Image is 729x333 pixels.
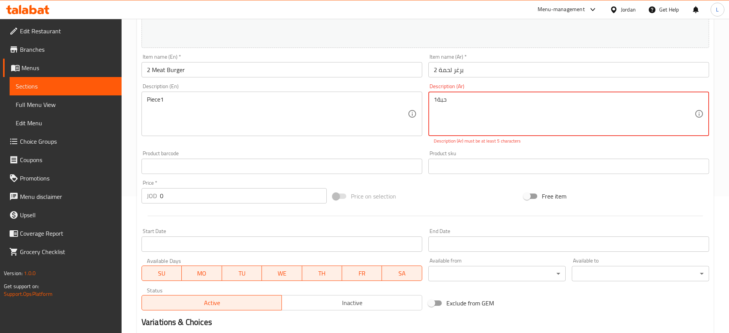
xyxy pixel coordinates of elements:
[434,96,694,132] textarea: حبة1
[262,266,302,281] button: WE
[342,266,382,281] button: FR
[20,174,115,183] span: Promotions
[716,5,719,14] span: L
[3,224,122,243] a: Coverage Report
[3,59,122,77] a: Menus
[4,281,39,291] span: Get support on:
[147,96,408,132] textarea: Piece1
[142,159,422,174] input: Please enter product barcode
[538,5,585,14] div: Menu-management
[4,268,23,278] span: Version:
[446,299,494,308] span: Exclude from GEM
[185,268,219,279] span: MO
[225,268,259,279] span: TU
[572,266,709,281] div: ​
[345,268,379,279] span: FR
[142,266,182,281] button: SU
[20,229,115,238] span: Coverage Report
[3,40,122,59] a: Branches
[24,268,36,278] span: 1.0.0
[351,192,396,201] span: Price on selection
[302,266,342,281] button: TH
[3,132,122,151] a: Choice Groups
[10,77,122,95] a: Sections
[145,297,279,308] span: Active
[142,317,709,328] h2: Variations & Choices
[10,114,122,132] a: Edit Menu
[142,295,282,310] button: Active
[20,26,115,36] span: Edit Restaurant
[182,266,222,281] button: MO
[20,192,115,201] span: Menu disclaimer
[265,268,299,279] span: WE
[20,210,115,220] span: Upsell
[428,62,709,77] input: Enter name Ar
[3,187,122,206] a: Menu disclaimer
[3,206,122,224] a: Upsell
[281,295,422,310] button: Inactive
[16,82,115,91] span: Sections
[285,297,419,308] span: Inactive
[434,138,704,144] p: Description (Ar) must be at least 5 characters
[20,137,115,146] span: Choice Groups
[385,268,419,279] span: SA
[305,268,339,279] span: TH
[3,243,122,261] a: Grocery Checklist
[147,191,157,200] p: JOD
[382,266,422,281] button: SA
[10,95,122,114] a: Full Menu View
[3,22,122,40] a: Edit Restaurant
[21,63,115,72] span: Menus
[222,266,262,281] button: TU
[428,159,709,174] input: Please enter product sku
[4,289,53,299] a: Support.OpsPlatform
[20,155,115,164] span: Coupons
[542,192,566,201] span: Free item
[3,169,122,187] a: Promotions
[428,266,566,281] div: ​
[20,45,115,54] span: Branches
[16,118,115,128] span: Edit Menu
[160,188,327,203] input: Please enter price
[145,268,179,279] span: SU
[20,247,115,256] span: Grocery Checklist
[3,151,122,169] a: Coupons
[142,62,422,77] input: Enter name En
[16,100,115,109] span: Full Menu View
[621,5,636,14] div: Jordan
